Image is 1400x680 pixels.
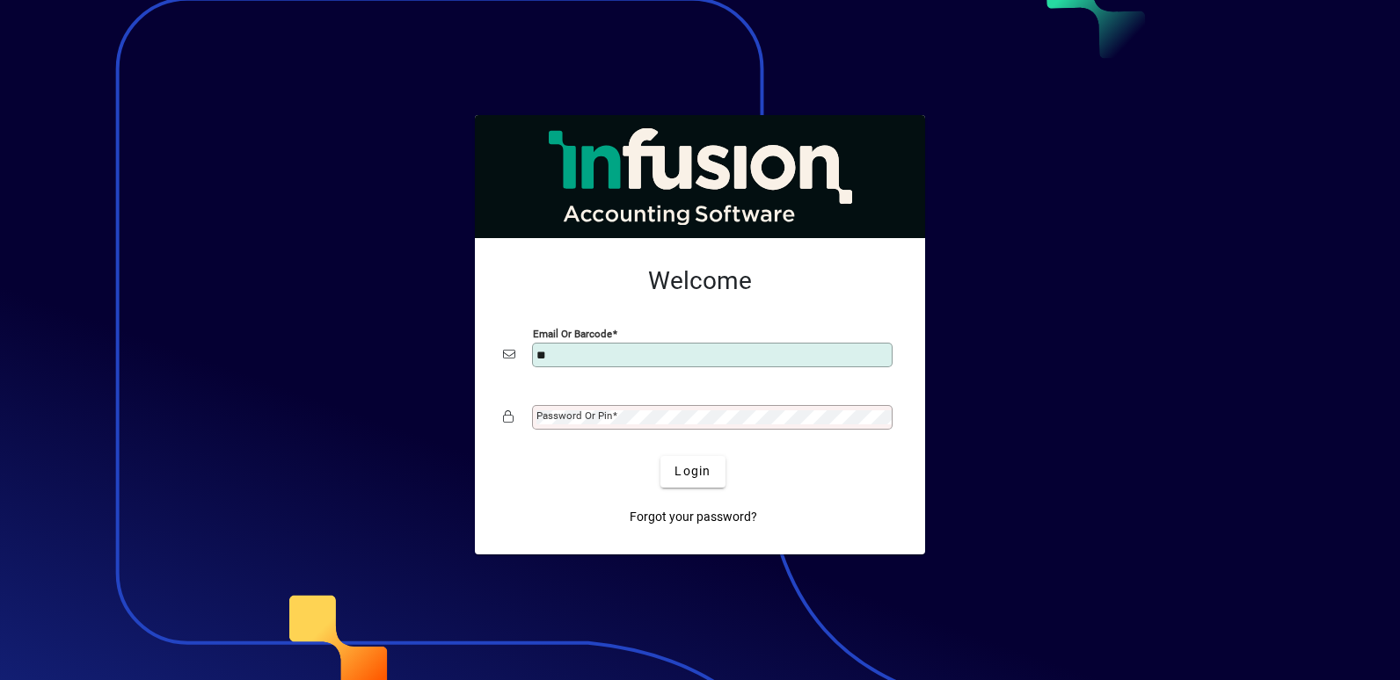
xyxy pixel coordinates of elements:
[536,409,612,422] mat-label: Password or Pin
[660,456,725,488] button: Login
[630,508,757,526] span: Forgot your password?
[623,502,764,533] a: Forgot your password?
[674,462,711,481] span: Login
[503,266,897,296] h2: Welcome
[533,327,612,339] mat-label: Email or Barcode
